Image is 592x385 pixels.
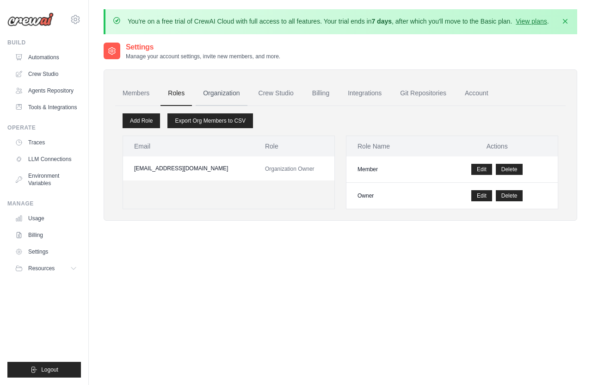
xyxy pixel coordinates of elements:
[457,81,496,106] a: Account
[11,100,81,115] a: Tools & Integrations
[167,113,253,128] a: Export Org Members to CSV
[41,366,58,373] span: Logout
[11,168,81,191] a: Environment Variables
[160,81,192,106] a: Roles
[7,39,81,46] div: Build
[251,81,301,106] a: Crew Studio
[305,81,337,106] a: Billing
[7,124,81,131] div: Operate
[11,228,81,242] a: Billing
[126,42,280,53] h2: Settings
[11,67,81,81] a: Crew Studio
[11,244,81,259] a: Settings
[11,211,81,226] a: Usage
[7,362,81,378] button: Logout
[123,156,254,180] td: [EMAIL_ADDRESS][DOMAIN_NAME]
[393,81,454,106] a: Git Repositories
[471,190,492,201] a: Edit
[254,136,334,156] th: Role
[346,156,436,183] td: Member
[123,113,160,128] a: Add Role
[11,135,81,150] a: Traces
[196,81,247,106] a: Organization
[11,83,81,98] a: Agents Repository
[28,265,55,272] span: Resources
[128,17,549,26] p: You're on a free trial of CrewAI Cloud with full access to all features. Your trial ends in , aft...
[11,261,81,276] button: Resources
[496,190,523,201] button: Delete
[496,164,523,175] button: Delete
[471,164,492,175] a: Edit
[7,200,81,207] div: Manage
[7,12,54,26] img: Logo
[340,81,389,106] a: Integrations
[123,136,254,156] th: Email
[346,183,436,209] td: Owner
[371,18,392,25] strong: 7 days
[436,136,558,156] th: Actions
[516,18,547,25] a: View plans
[11,152,81,167] a: LLM Connections
[126,53,280,60] p: Manage your account settings, invite new members, and more.
[115,81,157,106] a: Members
[265,166,314,172] span: Organization Owner
[11,50,81,65] a: Automations
[346,136,436,156] th: Role Name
